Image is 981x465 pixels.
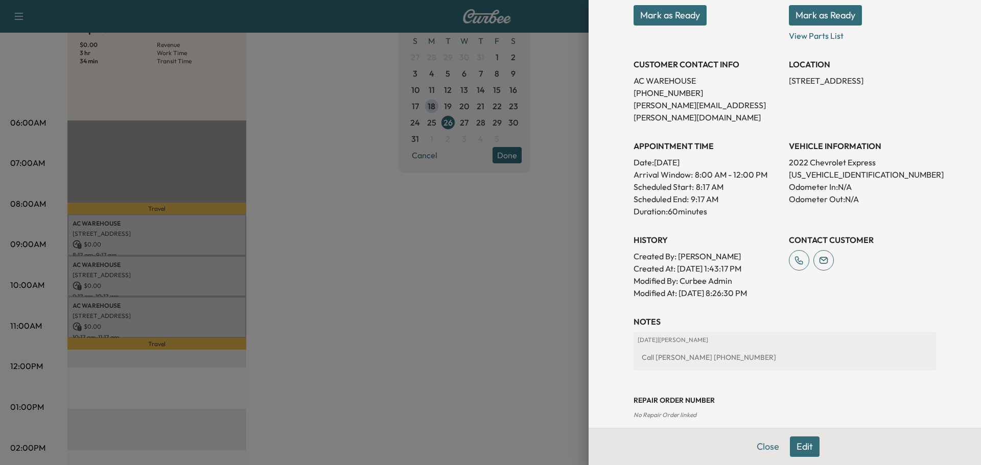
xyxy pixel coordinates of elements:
button: Mark as Ready [634,5,707,26]
p: [STREET_ADDRESS] [789,75,936,87]
p: [PERSON_NAME][EMAIL_ADDRESS][PERSON_NAME][DOMAIN_NAME] [634,99,781,124]
h3: LOCATION [789,58,936,70]
h3: CONTACT CUSTOMER [789,234,936,246]
p: 8:17 AM [696,181,723,193]
p: Scheduled Start: [634,181,694,193]
p: 9:17 AM [691,193,718,205]
p: Duration: 60 minutes [634,205,781,217]
span: No Repair Order linked [634,411,696,419]
p: [PHONE_NUMBER] [634,87,781,99]
h3: CUSTOMER CONTACT INFO [634,58,781,70]
h3: VEHICLE INFORMATION [789,140,936,152]
p: Created By : [PERSON_NAME] [634,250,781,262]
div: Call [PERSON_NAME] [PHONE_NUMBER] [638,348,932,366]
p: [DATE] | [PERSON_NAME] [638,336,932,344]
h3: History [634,234,781,246]
p: Odometer In: N/A [789,181,936,193]
p: Created At : [DATE] 1:43:17 PM [634,262,781,275]
p: AC WAREHOUSE [634,75,781,87]
h3: NOTES [634,315,936,328]
p: Arrival Window: [634,168,781,181]
button: Close [750,436,786,457]
p: 2022 Chevrolet Express [789,156,936,168]
h3: APPOINTMENT TIME [634,140,781,152]
p: Modified At : [DATE] 8:26:30 PM [634,287,781,299]
h3: Repair Order number [634,395,936,405]
p: Odometer Out: N/A [789,193,936,205]
p: [US_VEHICLE_IDENTIFICATION_NUMBER] [789,168,936,181]
p: Date: [DATE] [634,156,781,168]
p: View Parts List [789,26,936,42]
button: Edit [790,436,820,457]
p: Modified By : Curbee Admin [634,275,781,287]
button: Mark as Ready [789,5,862,26]
span: 8:00 AM - 12:00 PM [695,168,767,181]
p: Scheduled End: [634,193,689,205]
